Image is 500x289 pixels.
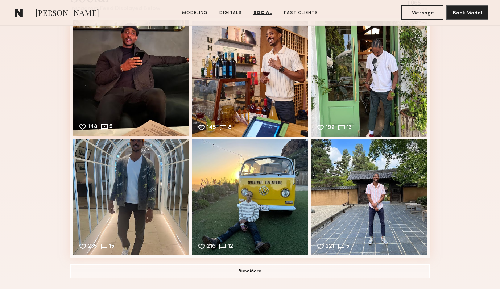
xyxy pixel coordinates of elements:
button: View More [70,264,430,278]
div: 235 [88,244,97,250]
div: 192 [326,125,335,131]
div: 13 [347,125,352,131]
a: Past Clients [281,10,321,16]
a: Digitals [216,10,245,16]
div: 216 [207,244,216,250]
div: 8 [228,125,232,131]
div: 12 [228,244,233,250]
div: 221 [326,244,334,250]
div: 5 [346,244,350,250]
button: Book Model [446,5,488,20]
div: 148 [88,124,98,131]
div: 5 [109,124,113,131]
a: Social [251,10,275,16]
a: Book Model [446,9,488,16]
button: Message [401,5,443,20]
div: 145 [207,125,216,131]
span: [PERSON_NAME] [35,7,99,20]
a: Modeling [179,10,211,16]
div: 15 [109,244,115,250]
